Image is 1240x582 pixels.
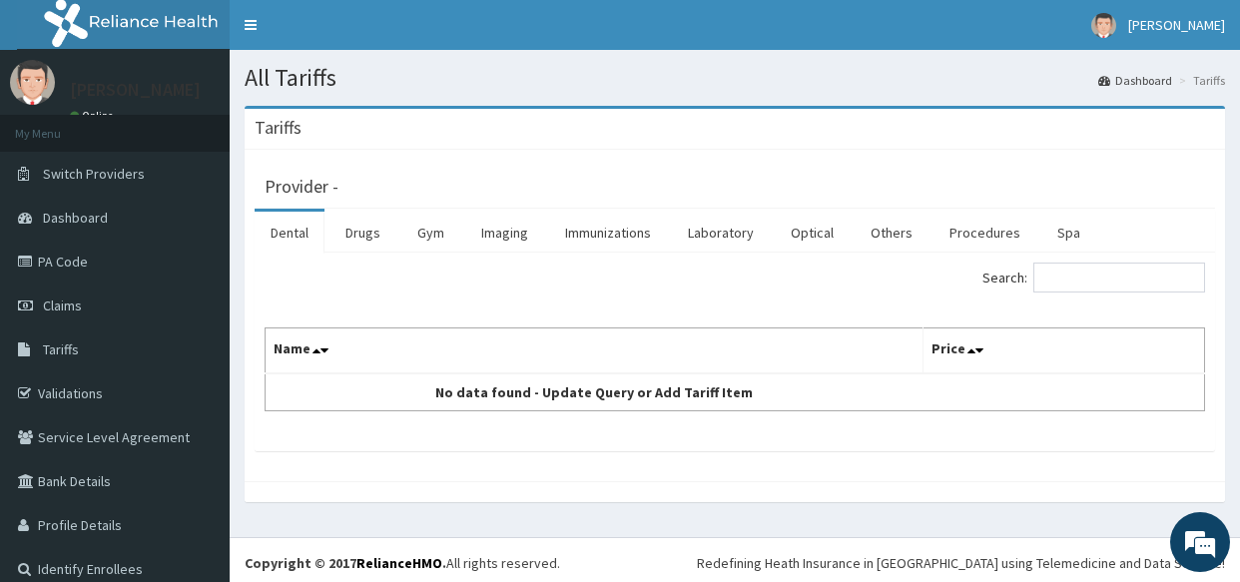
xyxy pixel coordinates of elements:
label: Search: [982,263,1205,292]
th: Price [923,328,1204,374]
img: User Image [10,60,55,105]
a: Imaging [465,212,544,254]
th: Name [266,328,924,374]
a: Laboratory [672,212,770,254]
span: Dashboard [43,209,108,227]
span: Claims [43,296,82,314]
a: Optical [775,212,850,254]
a: Others [855,212,929,254]
img: User Image [1091,13,1116,38]
span: [PERSON_NAME] [1128,16,1225,34]
h3: Provider - [265,178,338,196]
strong: Copyright © 2017 . [245,554,446,572]
h3: Tariffs [255,119,302,137]
span: Switch Providers [43,165,145,183]
p: [PERSON_NAME] [70,81,201,99]
a: Dental [255,212,324,254]
input: Search: [1033,263,1205,292]
li: Tariffs [1174,72,1225,89]
td: No data found - Update Query or Add Tariff Item [266,373,924,411]
a: Drugs [329,212,396,254]
a: Spa [1041,212,1096,254]
a: RelianceHMO [356,554,442,572]
a: Dashboard [1098,72,1172,89]
a: Procedures [933,212,1036,254]
a: Immunizations [549,212,667,254]
span: Tariffs [43,340,79,358]
div: Redefining Heath Insurance in [GEOGRAPHIC_DATA] using Telemedicine and Data Science! [697,553,1225,573]
a: Online [70,109,118,123]
h1: All Tariffs [245,65,1225,91]
a: Gym [401,212,460,254]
